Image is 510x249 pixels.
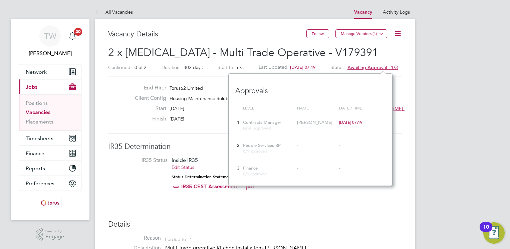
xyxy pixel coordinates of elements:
[19,146,81,161] button: Finance
[243,125,271,131] span: Level approved
[19,49,81,57] span: Tom Wray
[347,64,398,70] span: Awaiting approval - 1/3
[297,120,336,126] div: [PERSON_NAME]
[170,85,203,91] span: Torus62 Limited
[19,131,81,146] button: Timesheets
[290,64,315,70] span: [DATE] 07:19
[243,148,267,154] span: 0/1 approvals
[172,157,198,163] span: Inside IR35
[243,119,281,125] span: Contracts Manager
[135,64,147,70] span: 0 of 2
[108,46,378,59] span: 2 x [MEDICAL_DATA] - Multi Trade Operative - V179391
[19,64,81,79] button: Network
[295,102,337,114] div: Name
[130,115,166,122] label: Finish
[115,157,168,164] label: IR35 Status
[243,143,281,148] span: People Services BP
[297,143,336,149] div: -
[297,166,336,171] div: -
[383,9,410,15] a: Activity Logs
[19,198,81,208] a: Go to home page
[306,29,329,38] button: Follow
[19,79,81,94] button: Jobs
[38,198,62,208] img: torus-logo-retina.png
[237,64,244,70] span: n/a
[235,140,241,152] div: 2
[26,135,53,142] span: Timesheets
[184,64,203,70] span: 302 days
[162,64,180,70] label: Duration
[130,84,166,91] label: End Hirer
[337,102,386,114] div: Date / time
[36,228,64,241] a: Powered byEngage
[235,162,241,175] div: 3
[130,95,166,102] label: Client Config
[74,28,82,36] span: 20
[26,118,53,125] a: Placements
[19,94,81,131] div: Jobs
[19,25,81,57] a: TW[PERSON_NAME]
[26,109,50,115] a: Vacancies
[95,9,133,15] a: All Vacancies
[45,234,64,240] span: Engage
[19,176,81,191] button: Preferences
[108,142,402,152] h3: IR35 Determination
[241,102,295,114] div: Level
[170,95,244,101] span: Housing Maintenance Solutions Ltd
[172,164,194,170] a: Edit Status
[108,220,402,229] h3: Details
[218,64,233,70] label: Start In
[243,171,267,176] span: 0/1 approvals
[130,105,166,112] label: Start
[170,105,184,111] span: [DATE]
[26,84,37,90] span: Jobs
[108,64,131,70] label: Confirmed
[26,180,54,187] span: Preferences
[339,166,384,171] div: -
[19,161,81,176] button: Reports
[483,222,505,244] button: Open Resource Center, 10 new notifications
[330,64,343,70] label: Status
[339,119,362,125] span: [DATE] 07:19
[44,32,56,40] span: TW
[11,19,89,220] nav: Main navigation
[108,235,161,242] label: Reason
[181,183,254,190] a: IR35 CEST Assessment... .pdf
[354,9,372,15] a: Vacancy
[26,69,47,75] span: Network
[170,116,184,122] span: [DATE]
[26,100,48,106] a: Positions
[26,165,45,172] span: Reports
[339,143,384,149] div: -
[259,64,287,70] label: Last Updated
[172,175,233,179] strong: Status Determination Statement
[26,150,44,157] span: Finance
[165,235,192,242] div: For due to ""
[45,228,64,234] span: Powered by
[235,79,386,96] h3: Approvals
[235,116,241,129] div: 1
[66,25,79,47] a: 20
[335,29,387,38] button: Manage Vendors (4)
[483,227,489,236] div: 10
[108,29,306,39] h3: Vacancy Details
[243,165,258,171] span: Finance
